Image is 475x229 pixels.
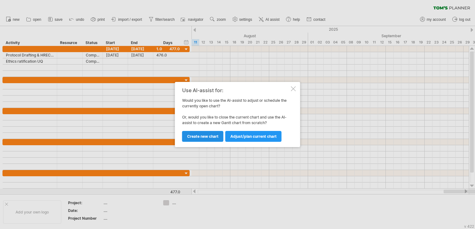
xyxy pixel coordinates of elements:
span: Adjust/plan current chart [230,134,277,139]
a: Adjust/plan current chart [225,131,282,142]
span: Create new chart [187,134,219,139]
div: Use AI-assist for: [182,88,290,93]
div: Would you like to use the AI-assist to adjust or schedule the currently open chart? Or, would you... [182,88,290,141]
a: Create new chart [182,131,224,142]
